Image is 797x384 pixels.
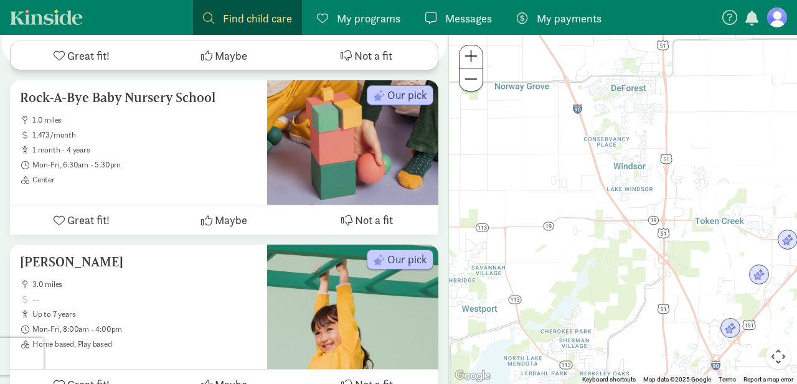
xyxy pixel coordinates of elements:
span: Center [32,175,257,185]
span: Mon-Fri, 6:30am - 5:30pm [32,160,257,170]
span: Maybe [215,212,247,228]
button: Not a fit [296,205,438,235]
span: Great fit! [67,212,110,228]
button: Maybe [153,205,295,235]
span: Home based, Play based [32,339,257,349]
h5: [PERSON_NAME] [20,255,257,269]
span: up to 7 years [32,309,257,319]
span: My programs [337,10,400,27]
h5: Rock-A-Bye Baby Nursery School [20,90,257,105]
button: Maybe [153,41,296,70]
a: Open this area in Google Maps (opens a new window) [452,368,493,384]
button: Great fit! [11,41,153,70]
a: Report a map error [743,376,793,383]
span: Map data ©2025 Google [643,376,711,383]
span: Our pick [387,254,427,265]
div: Click to see details [720,318,741,339]
span: Great fit! [67,47,110,64]
span: 1.0 miles [32,115,257,125]
button: Not a fit [295,41,438,70]
button: Keyboard shortcuts [582,375,636,384]
span: 1 month - 4 years [32,145,257,155]
div: Click to see details [748,265,770,286]
span: 1,473/month [32,130,257,140]
span: My payments [537,10,601,27]
span: Find child care [223,10,292,27]
span: Messages [445,10,492,27]
span: 3.0 miles [32,279,257,289]
span: Maybe [215,47,247,64]
span: Not a fit [355,212,393,228]
span: Not a fit [354,47,392,64]
span: Our pick [387,90,427,101]
button: Map camera controls [766,344,791,369]
span: Mon-Fri, 8:00am - 4:00pm [32,324,257,334]
img: Google [452,368,493,384]
button: Great fit! [10,205,153,235]
a: Kinside [10,9,83,25]
a: Terms (opens in new tab) [719,376,736,383]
